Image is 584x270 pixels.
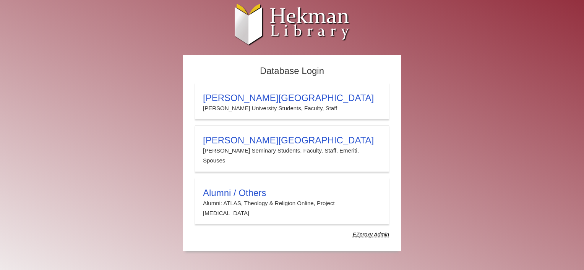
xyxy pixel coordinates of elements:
[195,83,389,119] a: [PERSON_NAME][GEOGRAPHIC_DATA][PERSON_NAME] University Students, Faculty, Staff
[203,188,381,198] h3: Alumni / Others
[203,188,381,219] summary: Alumni / OthersAlumni: ATLAS, Theology & Religion Online, Project [MEDICAL_DATA]
[203,135,381,146] h3: [PERSON_NAME][GEOGRAPHIC_DATA]
[203,103,381,113] p: [PERSON_NAME] University Students, Faculty, Staff
[203,146,381,166] p: [PERSON_NAME] Seminary Students, Faculty, Staff, Emeriti, Spouses
[191,63,393,79] h2: Database Login
[195,125,389,172] a: [PERSON_NAME][GEOGRAPHIC_DATA][PERSON_NAME] Seminary Students, Faculty, Staff, Emeriti, Spouses
[203,198,381,219] p: Alumni: ATLAS, Theology & Religion Online, Project [MEDICAL_DATA]
[203,93,381,103] h3: [PERSON_NAME][GEOGRAPHIC_DATA]
[353,231,389,238] dfn: Use Alumni login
